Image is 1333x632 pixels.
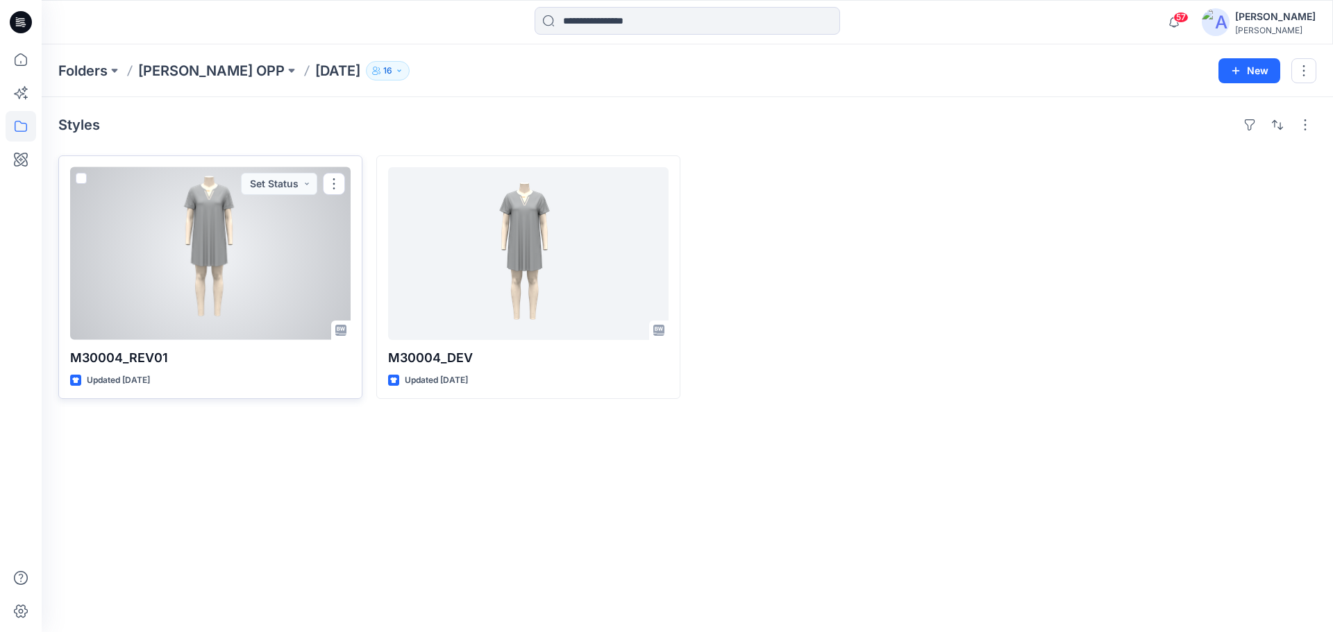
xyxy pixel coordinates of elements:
[1235,8,1316,25] div: [PERSON_NAME]
[1173,12,1189,23] span: 57
[70,167,351,340] a: M30004_REV01
[70,348,351,368] p: M30004_REV01
[1202,8,1230,36] img: avatar
[405,373,468,388] p: Updated [DATE]
[388,167,669,340] a: M30004_DEV
[1218,58,1280,83] button: New
[383,63,392,78] p: 16
[388,348,669,368] p: M30004_DEV
[87,373,150,388] p: Updated [DATE]
[138,61,285,80] a: [PERSON_NAME] OPP
[315,61,360,80] p: [DATE]
[58,61,108,80] a: Folders
[58,117,100,133] h4: Styles
[366,61,410,80] button: 16
[1235,25,1316,35] div: [PERSON_NAME]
